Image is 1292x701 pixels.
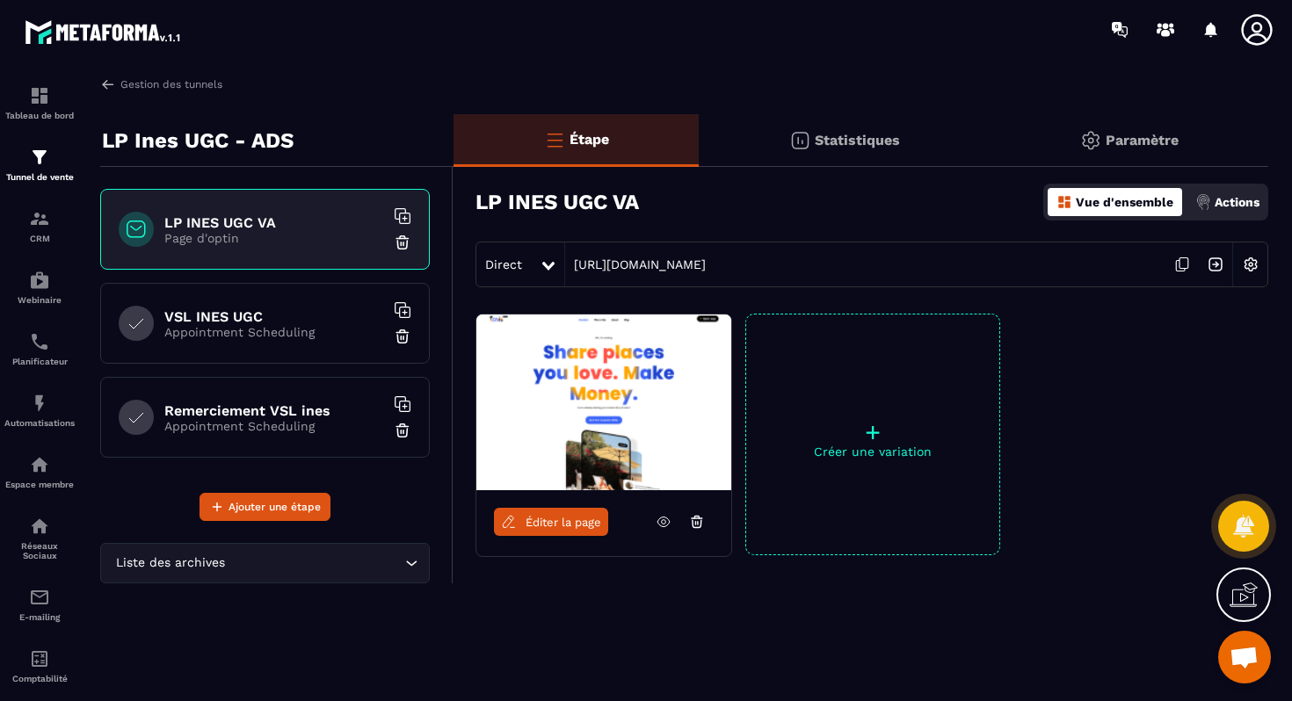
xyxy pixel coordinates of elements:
[815,132,900,148] p: Statistiques
[394,422,411,439] img: trash
[4,172,75,182] p: Tunnel de vente
[29,147,50,168] img: formation
[29,648,50,669] img: accountant
[112,553,229,573] span: Liste des archives
[4,318,75,379] a: schedulerschedulerPlanificateur
[789,130,810,151] img: stats.20deebd0.svg
[25,16,183,47] img: logo
[29,331,50,352] img: scheduler
[1234,248,1267,281] img: setting-w.858f3a88.svg
[29,516,50,537] img: social-network
[164,214,384,231] h6: LP INES UGC VA
[1199,248,1232,281] img: arrow-next.bcc2205e.svg
[476,314,731,490] img: image
[475,190,639,214] h3: LP INES UGC VA
[746,420,999,444] p: +
[29,208,50,229] img: formation
[229,498,321,516] span: Ajouter une étape
[164,402,384,419] h6: Remerciement VSL ines
[29,393,50,414] img: automations
[1215,195,1259,209] p: Actions
[100,76,116,92] img: arrow
[29,587,50,608] img: email
[4,295,75,305] p: Webinaire
[526,516,601,529] span: Éditer la page
[164,308,384,325] h6: VSL INES UGC
[1218,631,1271,683] a: Ouvrir le chat
[4,612,75,622] p: E-mailing
[1195,194,1211,210] img: actions.d6e523a2.png
[29,85,50,106] img: formation
[4,134,75,195] a: formationformationTunnel de vente
[1056,194,1072,210] img: dashboard-orange.40269519.svg
[1106,132,1179,148] p: Paramètre
[200,493,330,521] button: Ajouter une étape
[4,480,75,489] p: Espace membre
[164,419,384,433] p: Appointment Scheduling
[1080,130,1101,151] img: setting-gr.5f69749f.svg
[544,129,565,150] img: bars-o.4a397970.svg
[565,257,706,271] a: [URL][DOMAIN_NAME]
[4,674,75,683] p: Comptabilité
[229,553,401,573] input: Search for option
[746,444,999,459] p: Créer une variation
[4,502,75,574] a: social-networksocial-networkRéseaux Sociaux
[394,328,411,345] img: trash
[164,231,384,245] p: Page d'optin
[1076,195,1173,209] p: Vue d'ensemble
[4,635,75,697] a: accountantaccountantComptabilité
[100,543,430,583] div: Search for option
[4,72,75,134] a: formationformationTableau de bord
[4,111,75,120] p: Tableau de bord
[29,270,50,291] img: automations
[485,257,522,271] span: Direct
[29,454,50,475] img: automations
[4,257,75,318] a: automationsautomationsWebinaire
[4,418,75,428] p: Automatisations
[102,123,294,158] p: LP Ines UGC - ADS
[4,357,75,366] p: Planificateur
[4,541,75,560] p: Réseaux Sociaux
[494,508,608,536] a: Éditer la page
[4,441,75,502] a: automationsautomationsEspace membre
[4,234,75,243] p: CRM
[570,131,609,148] p: Étape
[4,195,75,257] a: formationformationCRM
[100,76,222,92] a: Gestion des tunnels
[394,234,411,251] img: trash
[4,379,75,441] a: automationsautomationsAutomatisations
[4,574,75,635] a: emailemailE-mailing
[164,325,384,339] p: Appointment Scheduling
